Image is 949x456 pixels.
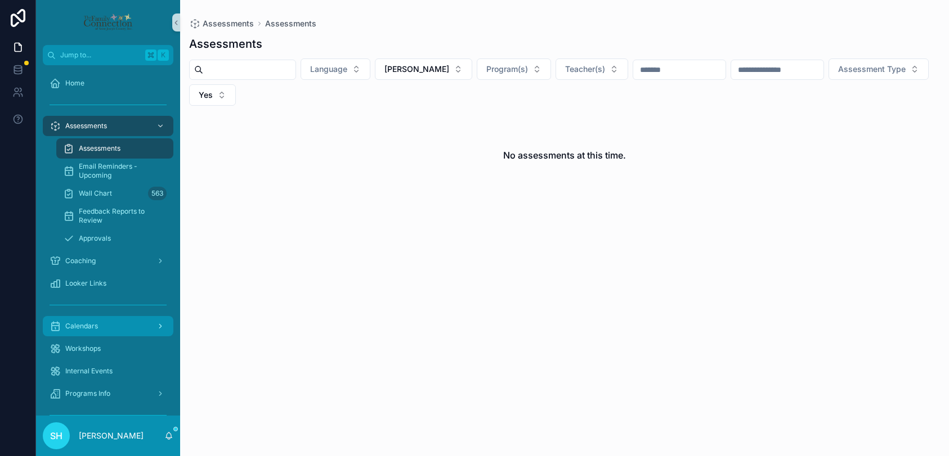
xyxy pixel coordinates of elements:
[79,144,120,153] span: Assessments
[565,64,605,75] span: Teacher(s)
[838,64,906,75] span: Assessment Type
[65,279,106,288] span: Looker Links
[79,430,144,441] p: [PERSON_NAME]
[189,18,254,29] a: Assessments
[43,116,173,136] a: Assessments
[50,429,62,443] span: SH
[65,256,96,265] span: Coaching
[486,64,528,75] span: Program(s)
[79,189,112,198] span: Wall Chart
[56,161,173,181] a: Email Reminders - Upcoming
[79,162,162,180] span: Email Reminders - Upcoming
[65,121,107,130] span: Assessments
[65,322,98,331] span: Calendars
[43,361,173,381] a: Internal Events
[79,207,162,225] span: Feedback Reports to Review
[56,228,173,249] a: Approvals
[79,234,111,243] span: Approvals
[43,316,173,336] a: Calendars
[65,389,110,398] span: Programs Info
[203,18,254,29] span: Assessments
[65,344,101,353] span: Workshops
[43,45,173,65] button: Jump to...K
[384,64,449,75] span: [PERSON_NAME]
[56,206,173,226] a: Feedback Reports to Review
[56,138,173,159] a: Assessments
[43,251,173,271] a: Coaching
[148,187,167,200] div: 563
[829,58,929,80] button: Select Button
[43,273,173,294] a: Looker Links
[189,84,236,106] button: Select Button
[189,36,262,52] h1: Assessments
[43,383,173,404] a: Programs Info
[159,51,168,60] span: K
[83,13,133,31] img: App logo
[36,65,180,416] div: scrollable content
[556,58,628,80] button: Select Button
[199,89,213,101] span: Yes
[301,58,370,80] button: Select Button
[503,148,626,162] h2: No assessments at this time.
[477,58,551,80] button: Select Button
[265,18,316,29] a: Assessments
[43,73,173,93] a: Home
[65,367,113,376] span: Internal Events
[60,51,141,60] span: Jump to...
[310,64,347,75] span: Language
[56,183,173,204] a: Wall Chart563
[375,58,472,80] button: Select Button
[43,338,173,359] a: Workshops
[65,79,84,88] span: Home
